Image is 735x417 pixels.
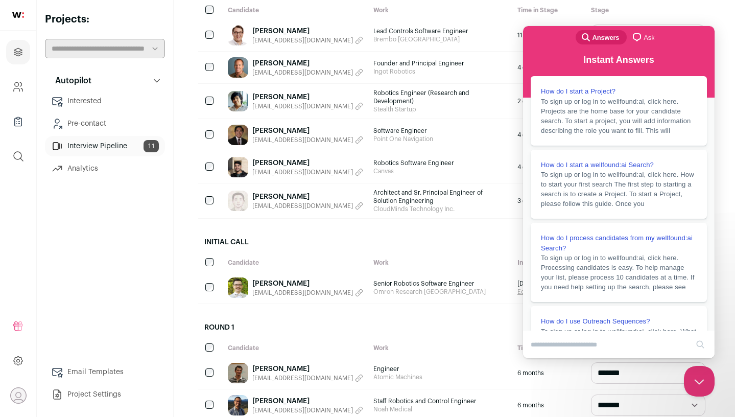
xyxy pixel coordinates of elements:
[252,289,353,297] span: [EMAIL_ADDRESS][DOMAIN_NAME]
[252,36,363,44] button: [EMAIL_ADDRESS][DOMAIN_NAME]
[228,157,248,177] img: 88a759bb8c393fdf761b744c57b144c5a9ac91e00f72af72b7c1b8b1463e292d
[228,363,248,383] img: 0d820d71e9644b5473587363172811ea7b458ea527c33e2b5f2bd48f0eb91461
[373,167,507,175] span: Canvas
[252,136,363,144] button: [EMAIL_ADDRESS][DOMAIN_NAME]
[252,68,353,77] span: [EMAIL_ADDRESS][DOMAIN_NAME]
[228,125,248,145] img: 0e747d5d0bf27fecd48c5cfc74bc4b58ae5adf1cf85054cc5009f5f377111774
[252,202,353,210] span: [EMAIL_ADDRESS][DOMAIN_NAME]
[373,205,507,213] span: CloudMinds Technology Inc.
[223,253,368,272] div: Candidate
[252,58,363,68] a: [PERSON_NAME]
[45,136,165,156] a: Interview Pipeline11
[18,291,127,299] span: How do I use Outreach Sequences?
[512,84,586,119] div: 2 days
[252,126,363,136] a: [PERSON_NAME]
[252,364,363,374] a: [PERSON_NAME]
[512,151,586,183] div: 4 days
[684,366,715,397] iframe: Help Scout Beacon - Close
[373,373,507,381] span: Atomic Machines
[512,357,586,389] div: 6 months
[373,159,507,167] span: Robotics Software Engineer
[373,105,507,113] span: Stealth Startup
[49,75,91,87] p: Autopilot
[373,280,507,288] span: Senior Robotics Software Engineer
[252,202,363,210] button: [EMAIL_ADDRESS][DOMAIN_NAME]
[198,231,710,253] h2: Initial Call
[517,280,536,288] span: [DATE]
[6,109,30,134] a: Company Lists
[252,102,353,110] span: [EMAIL_ADDRESS][DOMAIN_NAME]
[18,302,173,338] span: To sign up or log in to wellfound:ai, click here. What are Outreach Sequences? An Outreach Sequen...
[373,67,507,76] span: Ingot Robotics
[373,35,507,43] span: Brembo [GEOGRAPHIC_DATA]
[144,140,159,152] span: 11
[373,127,507,135] span: Software Engineer
[228,91,248,111] img: e497943d33aecff4c2a40d2a6a1b99f3835a1f691460e2d789be948aaf887b44.png
[252,289,363,297] button: [EMAIL_ADDRESS][DOMAIN_NAME]
[228,57,248,78] img: 1fd14dc7b27cc41b5c184b06ed6e568d9def238fea8fe145862045f60ef59116
[252,158,363,168] a: [PERSON_NAME]
[512,119,586,151] div: 4 days
[373,27,507,35] span: Lead Controls Software Engineer
[373,397,507,405] span: Staff Robotics and Control Engineer
[228,191,248,211] img: 65ec24a4ca982cb0c6fdbe66b640caaf527417d96c997c0b5caccdff3c28fc73
[252,279,363,289] a: [PERSON_NAME]
[368,339,512,357] div: Work
[252,102,363,110] button: [EMAIL_ADDRESS][DOMAIN_NAME]
[512,19,586,51] div: 11 days
[252,168,353,176] span: [EMAIL_ADDRESS][DOMAIN_NAME]
[45,113,165,134] a: Pre-contact
[373,89,507,105] span: Robotics Engineer (Research and Development)
[252,406,363,414] button: [EMAIL_ADDRESS][DOMAIN_NAME]
[252,168,363,176] button: [EMAIL_ADDRESS][DOMAIN_NAME]
[252,68,363,77] button: [EMAIL_ADDRESS][DOMAIN_NAME]
[6,75,30,99] a: Company and ATS Settings
[512,183,586,218] div: 3 days
[228,277,248,298] img: 8ab1e909446f05124c3794a2b6084ee99356f0b1b538952be1f6d1858b476334
[45,91,165,111] a: Interested
[228,395,248,415] img: c20526e1f8e32e036ced6cc5e1b72d9816da974a7ee9d496149bdd0b0deeee1d
[45,384,165,405] a: Project Settings
[512,339,586,357] div: Time in Stage
[368,253,512,272] div: Work
[252,374,353,382] span: [EMAIL_ADDRESS][DOMAIN_NAME]
[373,135,507,143] span: Point One Navigation
[368,1,512,19] div: Work
[223,339,368,357] div: Candidate
[252,92,363,102] a: [PERSON_NAME]
[12,12,24,18] img: wellfound-shorthand-0d5821cbd27db2630d0214b213865d53afaa358527fdda9d0ea32b1df1b89c2c.svg
[512,1,586,19] div: Time in Stage
[45,362,165,382] a: Email Templates
[512,52,586,83] div: 4 days
[6,40,30,64] a: Projects
[252,26,363,36] a: [PERSON_NAME]
[512,253,586,272] div: Interview Date
[252,36,353,44] span: [EMAIL_ADDRESS][DOMAIN_NAME]
[373,59,507,67] span: Founder and Principal Engineer
[198,316,710,339] h2: Round 1
[8,280,184,350] a: How do I use Outreach Sequences?To sign up or log in to wellfound:ai, click here. What are Outrea...
[373,288,507,296] span: Omron Research [GEOGRAPHIC_DATA]
[523,26,715,358] iframe: Help Scout Beacon - Live Chat, Contact Form, and Knowledge Base
[228,25,248,45] img: a89efc8b1ed354bc4f419eb46aaa43c7439b32a44dd39ce56ddc67bf7786ab61.jpg
[252,136,353,144] span: [EMAIL_ADDRESS][DOMAIN_NAME]
[252,374,363,382] button: [EMAIL_ADDRESS][DOMAIN_NAME]
[45,12,165,27] h2: Projects:
[373,405,507,413] span: Noah Medical
[45,158,165,179] a: Analytics
[252,396,363,406] a: [PERSON_NAME]
[10,387,27,404] button: Open dropdown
